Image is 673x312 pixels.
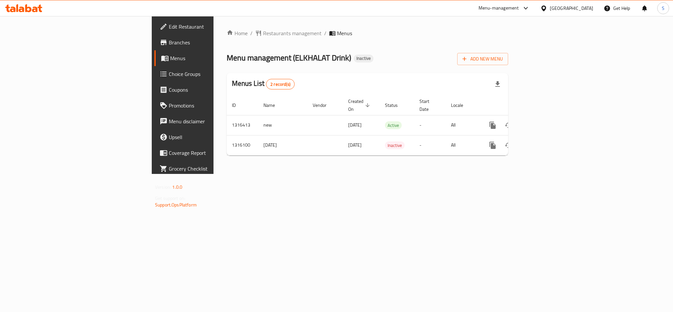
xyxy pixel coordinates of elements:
[263,29,322,37] span: Restaurants management
[154,98,264,113] a: Promotions
[457,53,508,65] button: Add New Menu
[169,38,259,46] span: Branches
[354,56,373,61] span: Inactive
[485,137,501,153] button: more
[169,149,259,157] span: Coverage Report
[232,79,295,89] h2: Menus List
[348,141,362,149] span: [DATE]
[154,113,264,129] a: Menu disclaimer
[414,135,446,155] td: -
[462,55,503,63] span: Add New Menu
[414,115,446,135] td: -
[501,117,516,133] button: Change Status
[337,29,352,37] span: Menus
[501,137,516,153] button: Change Status
[227,95,553,156] table: enhanced table
[172,183,182,191] span: 1.0.0
[451,101,472,109] span: Locale
[490,76,505,92] div: Export file
[154,145,264,161] a: Coverage Report
[385,141,405,149] div: Inactive
[385,122,402,129] span: Active
[170,54,259,62] span: Menus
[227,29,508,37] nav: breadcrumb
[255,29,322,37] a: Restaurants management
[419,97,438,113] span: Start Date
[662,5,664,12] span: S
[154,129,264,145] a: Upsell
[169,117,259,125] span: Menu disclaimer
[385,142,405,149] span: Inactive
[550,5,593,12] div: [GEOGRAPHIC_DATA]
[154,19,264,35] a: Edit Restaurant
[479,4,519,12] div: Menu-management
[154,66,264,82] a: Choice Groups
[154,82,264,98] a: Coupons
[154,35,264,50] a: Branches
[258,135,307,155] td: [DATE]
[385,121,402,129] div: Active
[385,101,406,109] span: Status
[154,50,264,66] a: Menus
[154,161,264,177] a: Grocery Checklist
[263,101,283,109] span: Name
[480,95,553,115] th: Actions
[313,101,335,109] span: Vendor
[446,115,480,135] td: All
[169,102,259,109] span: Promotions
[266,81,294,87] span: 2 record(s)
[324,29,326,37] li: /
[155,183,171,191] span: Version:
[485,117,501,133] button: more
[155,201,197,209] a: Support.OpsPlatform
[354,55,373,62] div: Inactive
[446,135,480,155] td: All
[232,101,244,109] span: ID
[155,194,185,203] span: Get support on:
[169,165,259,173] span: Grocery Checklist
[348,97,372,113] span: Created On
[227,50,351,65] span: Menu management ( ELKHALAT Drink )
[169,86,259,94] span: Coupons
[266,79,295,89] div: Total records count
[348,121,362,129] span: [DATE]
[169,23,259,31] span: Edit Restaurant
[169,133,259,141] span: Upsell
[169,70,259,78] span: Choice Groups
[258,115,307,135] td: new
